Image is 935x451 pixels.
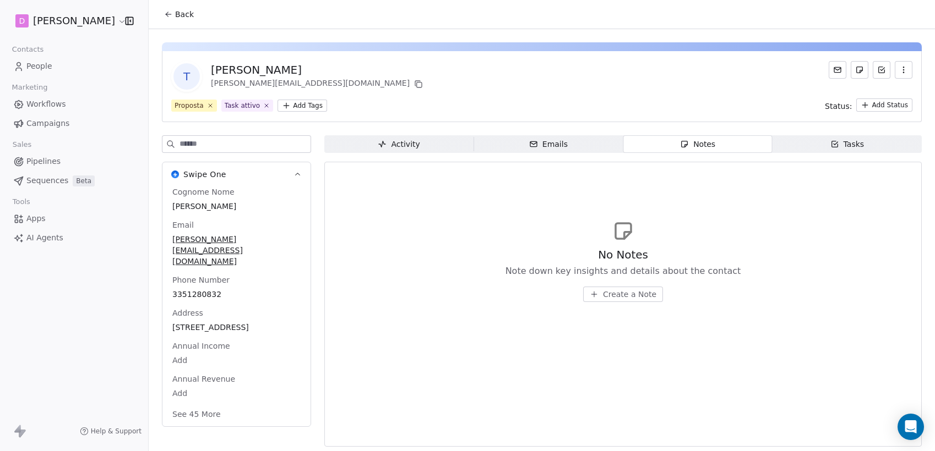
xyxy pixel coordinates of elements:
span: Annual Revenue [170,373,237,384]
span: [PERSON_NAME] [33,14,115,28]
button: Add Tags [278,100,327,112]
span: People [26,61,52,72]
span: Annual Income [170,340,232,351]
span: Create a Note [603,289,656,300]
div: [PERSON_NAME] [211,62,425,78]
button: Create a Note [583,287,663,302]
span: [PERSON_NAME][EMAIL_ADDRESS][DOMAIN_NAME] [172,234,301,267]
span: [STREET_ADDRESS] [172,322,301,333]
div: Swipe OneSwipe One [162,186,311,426]
span: Apps [26,213,46,224]
span: Add [172,355,301,366]
span: AI Agents [26,232,63,244]
span: Phone Number [170,274,232,285]
button: Add Status [856,98,912,112]
span: Sales [8,136,36,153]
span: Add [172,388,301,399]
span: Contacts [7,41,48,58]
span: No Notes [598,247,648,262]
span: D [19,15,25,26]
span: Campaigns [26,118,69,129]
a: Workflows [9,95,139,113]
span: Note down key insights and details about the contact [505,265,741,278]
span: Tools [8,194,35,210]
div: Open Intercom Messenger [898,414,924,440]
div: Tasks [830,139,865,150]
a: SequencesBeta [9,172,139,190]
button: Back [157,4,200,24]
span: Status: [825,101,852,112]
span: Beta [73,175,95,186]
div: [PERSON_NAME][EMAIL_ADDRESS][DOMAIN_NAME] [211,78,425,91]
div: Emails [529,139,568,150]
span: Address [170,307,205,318]
a: AI Agents [9,229,139,247]
span: Email [170,219,196,230]
button: D[PERSON_NAME] [13,12,117,30]
a: Help & Support [80,427,142,436]
img: Swipe One [171,170,179,178]
a: Campaigns [9,114,139,133]
span: Swipe One [183,169,226,180]
span: Workflows [26,98,66,110]
span: T [173,63,200,90]
div: Task attivo [225,101,260,111]
div: Proposta [175,101,204,111]
span: 3351280832 [172,289,301,300]
span: Marketing [7,79,52,96]
div: Activity [378,139,420,150]
span: Help & Support [91,427,142,436]
span: Back [175,9,194,20]
a: People [9,57,139,75]
span: Sequences [26,175,68,186]
span: Pipelines [26,156,61,167]
button: Swipe OneSwipe One [162,162,311,186]
a: Apps [9,210,139,228]
a: Pipelines [9,152,139,170]
span: Cognome Nome [170,186,237,197]
button: See 45 More [166,404,227,424]
span: [PERSON_NAME] [172,201,301,212]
